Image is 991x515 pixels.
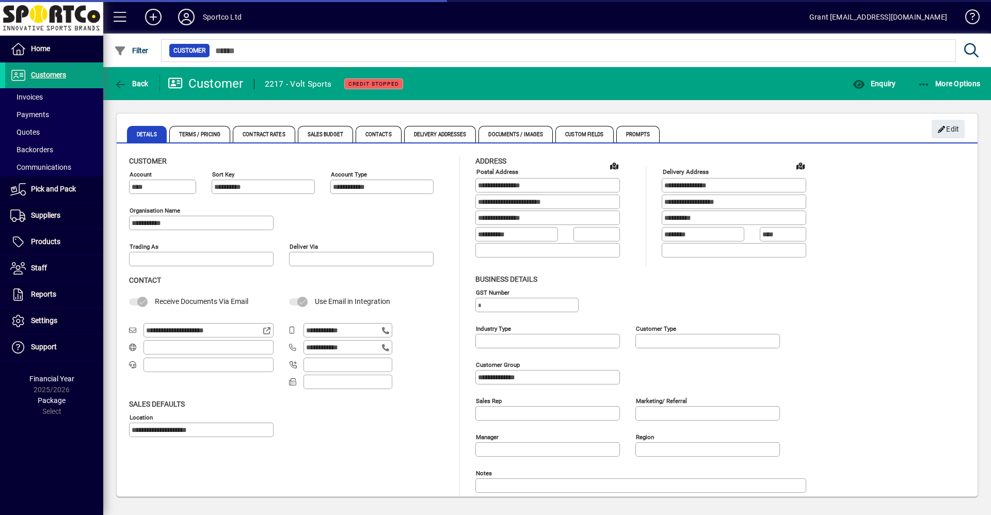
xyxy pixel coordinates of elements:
[957,2,978,36] a: Knowledge Base
[130,243,158,250] mat-label: Trading as
[31,44,50,53] span: Home
[130,207,180,214] mat-label: Organisation name
[5,229,103,255] a: Products
[31,185,76,193] span: Pick and Pack
[476,361,520,368] mat-label: Customer group
[114,79,149,88] span: Back
[212,171,234,178] mat-label: Sort key
[111,74,151,93] button: Back
[103,74,160,93] app-page-header-button: Back
[129,400,185,408] span: Sales defaults
[298,126,353,142] span: Sales Budget
[5,255,103,281] a: Staff
[636,397,687,404] mat-label: Marketing/ Referral
[616,126,660,142] span: Prompts
[348,81,399,87] span: Credit Stopped
[918,79,981,88] span: More Options
[932,120,965,138] button: Edit
[31,290,56,298] span: Reports
[31,264,47,272] span: Staff
[853,79,896,88] span: Enquiry
[475,275,537,283] span: Business details
[10,163,71,171] span: Communications
[5,141,103,158] a: Backorders
[5,106,103,123] a: Payments
[5,334,103,360] a: Support
[10,110,49,119] span: Payments
[129,276,161,284] span: Contact
[5,88,103,106] a: Invoices
[937,121,960,138] span: Edit
[10,146,53,154] span: Backorders
[10,128,40,136] span: Quotes
[129,157,167,165] span: Customer
[475,157,506,165] span: Address
[111,41,151,60] button: Filter
[290,243,318,250] mat-label: Deliver via
[31,316,57,325] span: Settings
[476,288,509,296] mat-label: GST Number
[476,433,499,440] mat-label: Manager
[331,171,367,178] mat-label: Account Type
[5,203,103,229] a: Suppliers
[476,325,511,332] mat-label: Industry type
[915,74,983,93] button: More Options
[636,433,654,440] mat-label: Region
[5,176,103,202] a: Pick and Pack
[155,297,248,305] span: Receive Documents Via Email
[5,36,103,62] a: Home
[5,123,103,141] a: Quotes
[31,211,60,219] span: Suppliers
[10,93,43,101] span: Invoices
[31,343,57,351] span: Support
[478,126,553,142] span: Documents / Images
[203,9,242,25] div: Sportco Ltd
[170,8,203,26] button: Profile
[233,126,295,142] span: Contract Rates
[356,126,402,142] span: Contacts
[404,126,476,142] span: Delivery Addresses
[137,8,170,26] button: Add
[31,71,66,79] span: Customers
[29,375,74,383] span: Financial Year
[169,126,231,142] span: Terms / Pricing
[114,46,149,55] span: Filter
[265,76,332,92] div: 2217 - Volt Sports
[5,158,103,176] a: Communications
[636,325,676,332] mat-label: Customer type
[130,171,152,178] mat-label: Account
[809,9,947,25] div: Grant [EMAIL_ADDRESS][DOMAIN_NAME]
[5,282,103,308] a: Reports
[850,74,898,93] button: Enquiry
[130,413,153,421] mat-label: Location
[31,237,60,246] span: Products
[38,396,66,405] span: Package
[476,397,502,404] mat-label: Sales rep
[476,469,492,476] mat-label: Notes
[315,297,390,305] span: Use Email in Integration
[555,126,613,142] span: Custom Fields
[792,157,809,174] a: View on map
[606,157,622,174] a: View on map
[168,75,244,92] div: Customer
[173,45,205,56] span: Customer
[127,126,167,142] span: Details
[5,308,103,334] a: Settings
